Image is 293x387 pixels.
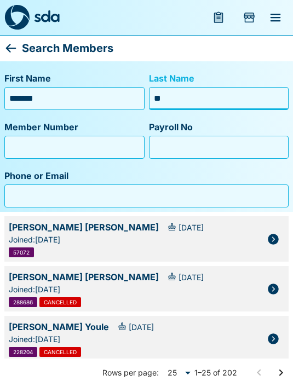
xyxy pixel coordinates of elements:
div: 25 [163,365,190,380]
span: [PERSON_NAME] Youle [9,320,109,333]
span: CANCELLED [44,299,77,305]
p: Search Members [22,39,113,57]
img: sda-logotype.svg [34,10,60,22]
span: 288686 [13,299,33,305]
label: First Name [4,72,145,85]
label: Payroll No [149,121,289,134]
label: Last Name [149,72,289,85]
p: 1–25 of 202 [194,367,237,378]
span: CANCELLED [44,349,77,355]
span: [DATE] [129,321,154,333]
button: menu [205,4,232,31]
label: Member Number [4,121,145,134]
span: 228204 [13,349,33,355]
div: Joined: [DATE] [9,284,262,295]
button: Add Store Visit [236,4,262,31]
div: Joined: [DATE] [9,333,262,345]
div: Joined: [DATE] [9,234,262,245]
p: Rows per page: [102,367,159,378]
span: [PERSON_NAME] [PERSON_NAME] [9,221,159,234]
span: 57072 [13,250,30,255]
span: [DATE] [179,222,204,233]
button: menu [262,4,289,31]
button: Go to next page [270,362,292,384]
span: [PERSON_NAME] [PERSON_NAME] [9,270,159,284]
span: [DATE] [179,272,204,283]
img: sda-logo-dark.svg [4,5,30,30]
label: Phone or Email [4,170,289,182]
